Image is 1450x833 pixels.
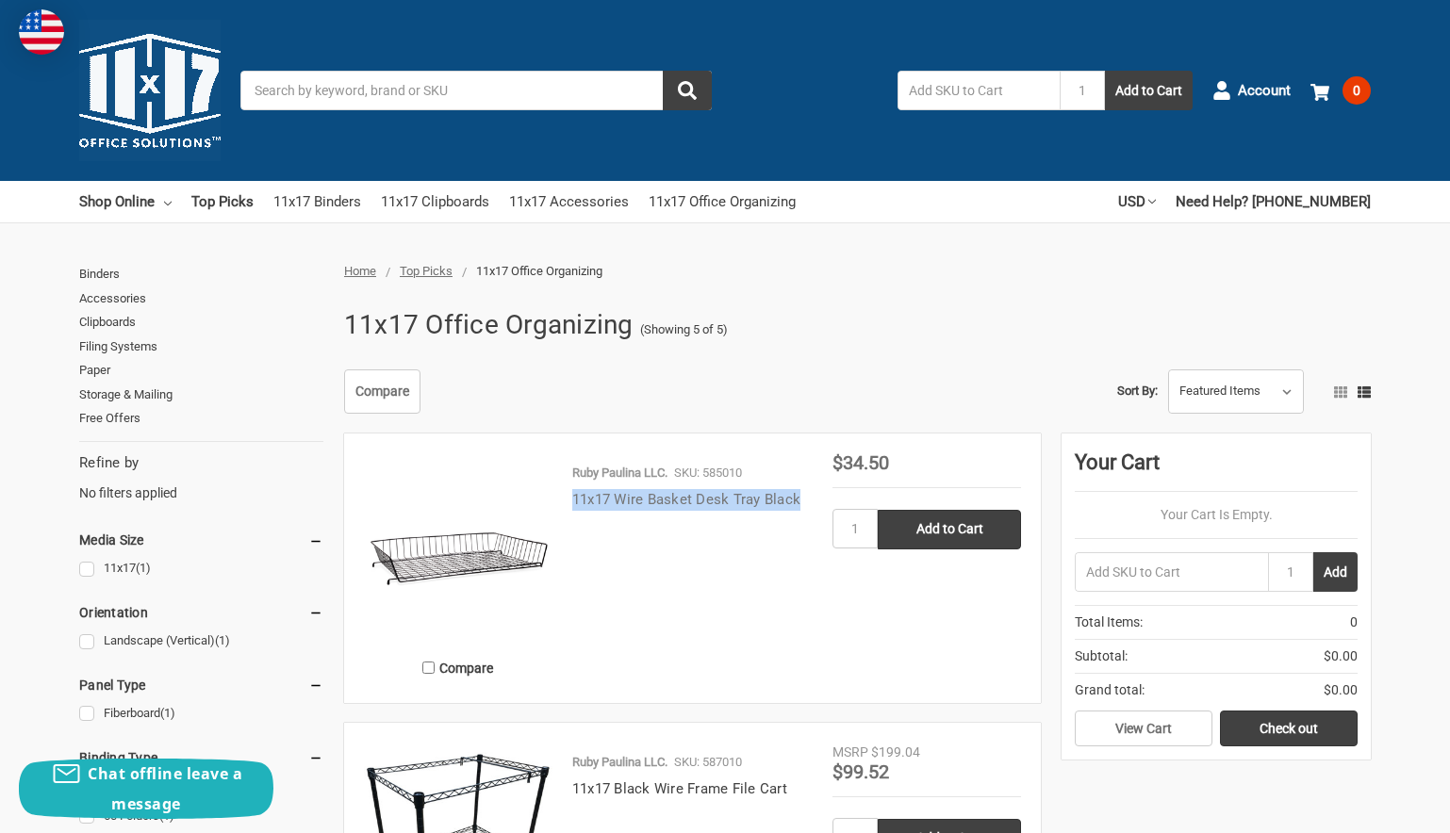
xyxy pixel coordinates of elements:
a: 11x17 Black Wire Frame File Cart [572,780,787,797]
a: Free Offers [79,406,323,431]
span: (Showing 5 of 5) [640,320,728,339]
h5: Panel Type [79,674,323,696]
p: SKU: 587010 [674,753,742,772]
input: Add SKU to Cart [1075,552,1268,592]
div: No filters applied [79,452,323,503]
a: Account [1212,66,1291,115]
a: 11x17 Binders [273,181,361,222]
p: Your Cart Is Empty. [1075,505,1358,525]
p: Ruby Paulina LLC. [572,753,667,772]
h5: Binding Type [79,746,323,769]
a: Compare [344,369,420,415]
span: Chat offline leave a message [88,763,242,814]
a: View Cart [1075,710,1212,746]
div: Your Cart [1075,447,1358,492]
img: 11x17.com [79,20,221,161]
h5: Refine by [79,452,323,474]
a: 11x17 Office Organizing [649,181,796,222]
span: $199.04 [871,744,920,759]
span: $34.50 [832,451,889,474]
span: Account [1238,80,1291,102]
a: Landscape (Vertical) [79,629,323,654]
button: Chat offline leave a message [19,759,273,819]
h5: Media Size [79,529,323,551]
input: Add SKU to Cart [898,71,1060,110]
h5: Orientation [79,601,323,624]
input: Add to Cart [878,510,1021,549]
a: Accessories [79,286,323,311]
a: Top Picks [191,181,254,222]
a: Paper [79,358,323,383]
span: Grand total: [1075,680,1145,700]
label: Compare [364,652,552,683]
span: $0.00 [1324,680,1358,700]
span: 0 [1343,76,1371,105]
a: 11x17 Accessories [509,181,629,222]
a: 11x17 [79,556,323,581]
a: Need Help? [PHONE_NUMBER] [1176,181,1371,222]
span: (1) [136,561,151,575]
div: MSRP [832,743,868,762]
a: Home [344,264,376,278]
input: Compare [422,661,435,674]
a: USD [1118,181,1156,222]
span: $99.52 [832,760,889,783]
h1: 11x17 Office Organizing [344,301,634,350]
p: Ruby Paulina LLC. [572,464,667,482]
span: 0 [1350,612,1358,632]
a: Binders [79,262,323,286]
a: 11x17 Clipboards [381,181,489,222]
span: Subtotal: [1075,646,1128,666]
a: Storage & Mailing [79,383,323,407]
span: 11x17 Office Organizing [476,264,602,278]
a: Fiberboard [79,701,323,727]
button: Add to Cart [1105,71,1193,110]
a: Top Picks [400,264,453,278]
span: $0.00 [1324,646,1358,666]
a: Shop Online [79,181,172,222]
a: Check out [1220,710,1358,746]
a: Clipboards [79,310,323,335]
span: (1) [215,633,230,647]
p: SKU: 585010 [674,464,742,482]
span: (1) [160,706,175,720]
a: Filing Systems [79,335,323,359]
a: 0 [1310,66,1371,115]
button: Add [1313,552,1358,592]
img: duty and tax information for United States [19,9,64,55]
input: Search by keyword, brand or SKU [240,71,712,110]
label: Sort By: [1117,377,1158,405]
span: (1) [159,808,174,823]
img: 11x17 Wire Basket Desk Tray Black [364,453,552,642]
a: 11x17 Wire Basket Desk Tray Black [572,491,800,508]
span: Total Items: [1075,612,1143,632]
